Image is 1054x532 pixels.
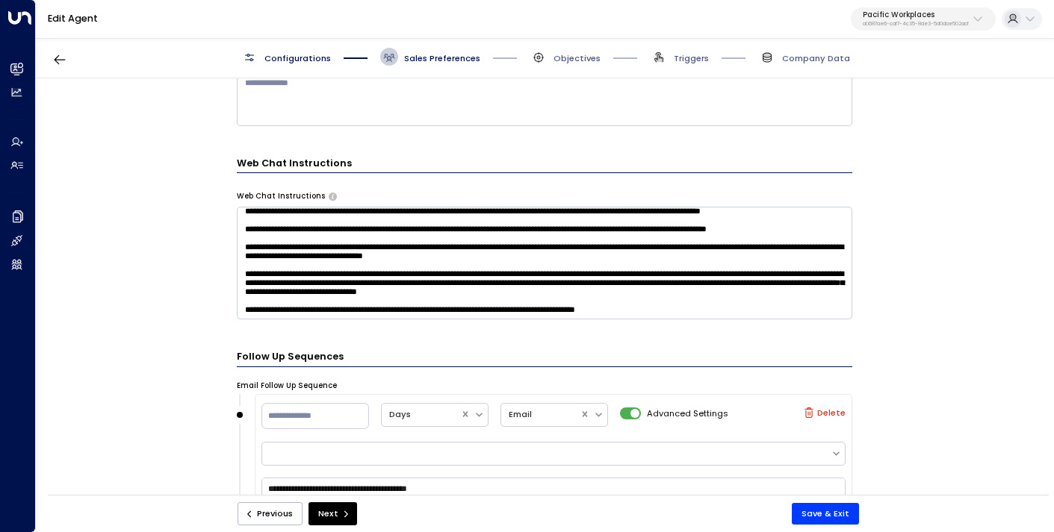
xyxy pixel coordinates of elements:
label: Delete [804,407,846,418]
p: a0687ae6-caf7-4c35-8de3-5d0dae502acf [863,21,969,27]
span: Objectives [554,52,601,64]
p: Pacific Workplaces [863,10,969,19]
label: Web Chat Instructions [237,191,325,201]
span: Advanced Settings [647,407,728,420]
span: Triggers [674,52,709,64]
button: Provide specific instructions for web chat conversations, such as tone, response style, informati... [329,193,337,200]
a: Edit Agent [48,12,98,25]
h3: Follow Up Sequences [237,349,852,366]
span: Configurations [264,52,331,64]
button: Save & Exit [792,503,859,525]
span: Company Data [782,52,850,64]
button: Next [309,502,357,525]
span: Sales Preferences [404,52,480,64]
button: Previous [238,502,303,525]
h3: Web Chat Instructions [237,156,852,173]
button: Pacific Workplacesa0687ae6-caf7-4c35-8de3-5d0dae502acf [851,7,996,31]
label: Email Follow Up Sequence [237,381,337,391]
